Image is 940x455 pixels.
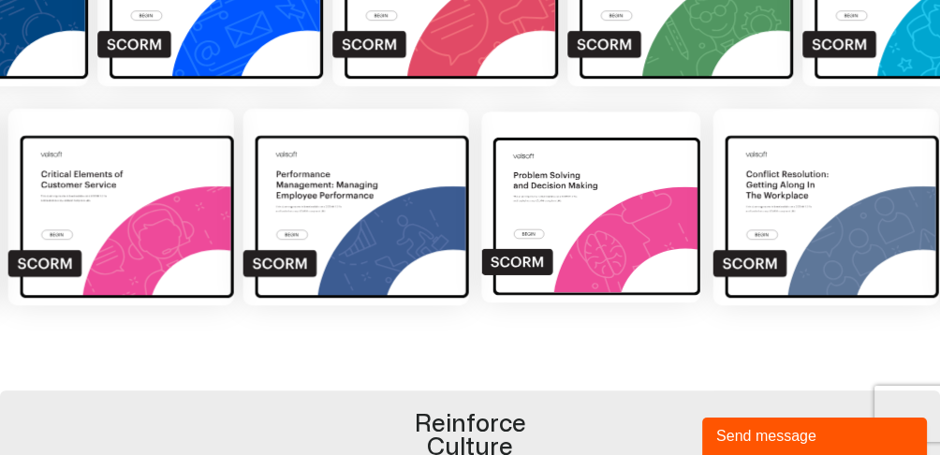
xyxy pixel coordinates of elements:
img: Problem Solving and Decision Making SCORM eLearning Course [481,112,700,302]
img: Critical Elements of Customer Service SCORM eLearning Course [7,109,233,305]
iframe: chat widget [702,414,931,455]
img: Conflict Resolution: Getting Along in the Workplace SCORM eLearning Course [712,109,938,305]
img: Managing Employee Performance eLearning Course in SCORM Format [242,109,468,305]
